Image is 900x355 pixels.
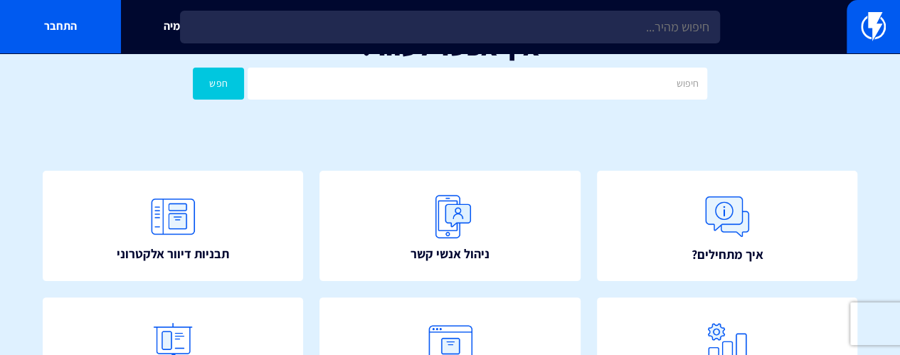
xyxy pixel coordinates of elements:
input: חיפוש מהיר... [180,11,720,43]
span: תבניות דיוור אלקטרוני [117,245,229,263]
button: חפש [193,68,244,100]
h1: איך אפשר לעזור? [21,32,879,60]
span: איך מתחילים? [691,245,763,264]
span: ניהול אנשי קשר [411,245,489,263]
input: חיפוש [248,68,707,100]
a: תבניות דיוור אלקטרוני [43,171,303,282]
a: ניהול אנשי קשר [319,171,580,282]
a: איך מתחילים? [597,171,857,282]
